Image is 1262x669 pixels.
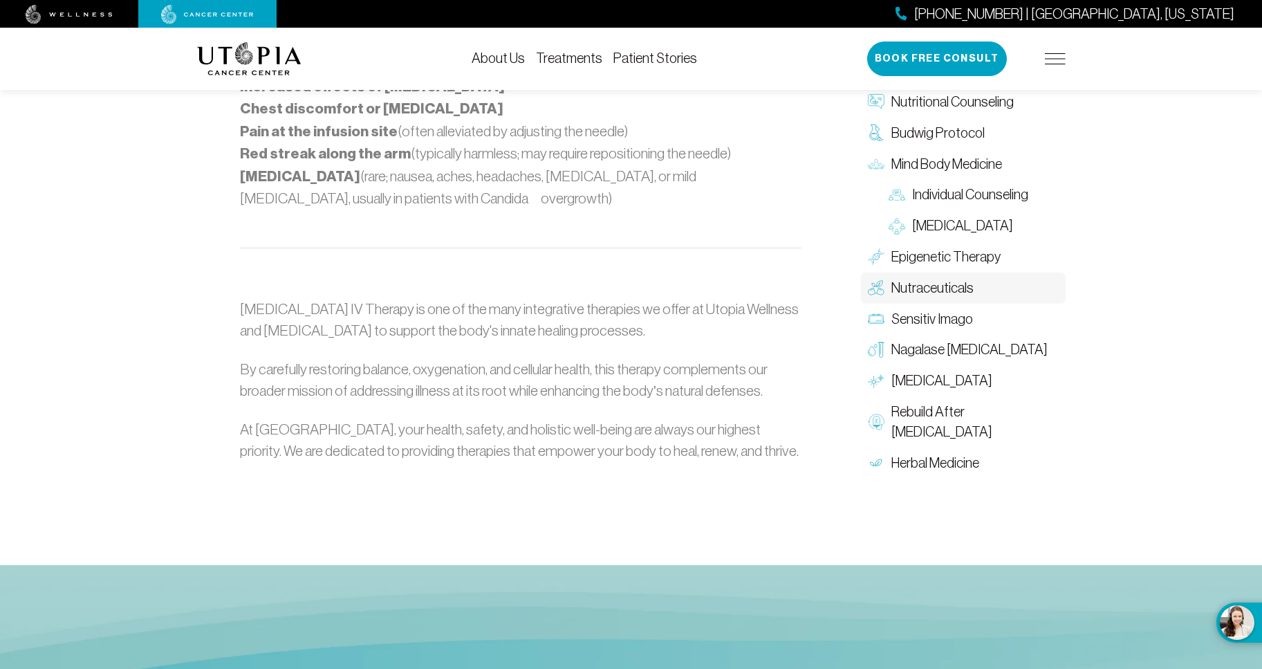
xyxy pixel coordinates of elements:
a: Budwig Protocol [861,118,1066,149]
a: [PHONE_NUMBER] | [GEOGRAPHIC_DATA], [US_STATE] [896,4,1234,24]
a: Individual Counseling [882,180,1066,211]
span: Herbal Medicine [891,453,979,473]
img: logo [197,42,301,75]
a: Nutraceuticals [861,273,1066,304]
img: Individual Counseling [889,187,905,203]
span: Nagalase [MEDICAL_DATA] [891,340,1048,360]
li: (typically harmless; may require repositioning the needle) [240,143,801,165]
span: [MEDICAL_DATA] [912,216,1013,236]
span: Mind Body Medicine [891,154,1002,174]
a: Nagalase [MEDICAL_DATA] [861,335,1066,366]
img: Mind Body Medicine [868,156,884,172]
a: Nutritional Counseling [861,86,1066,118]
span: [PHONE_NUMBER] | [GEOGRAPHIC_DATA], [US_STATE] [914,4,1234,24]
img: Nutraceuticals [868,279,884,296]
span: Rebuild After [MEDICAL_DATA] [891,402,1059,442]
a: Epigenetic Therapy [861,241,1066,273]
a: [MEDICAL_DATA] [882,210,1066,241]
img: Rebuild After Chemo [868,414,884,430]
a: About Us [472,51,525,66]
span: Budwig Protocol [891,123,985,143]
img: Group Therapy [889,218,905,235]
a: Mind Body Medicine [861,149,1066,180]
img: Nagalase Blood Test [868,342,884,358]
span: Nutraceuticals [891,278,974,298]
button: Book Free Consult [867,42,1007,76]
span: Individual Counseling [912,185,1028,205]
p: By carefully restoring balance, oxygenation, and cellular health, this therapy complements our br... [240,358,801,402]
li: (often alleviated by adjusting the needle) [240,120,801,143]
span: Sensitiv Imago [891,309,973,329]
strong: Increased effects of [MEDICAL_DATA] [240,77,505,95]
p: At [GEOGRAPHIC_DATA], your health, safety, and holistic well-being are always our highest priorit... [240,419,801,462]
strong: Pain at the infusion site [240,122,398,140]
img: icon-hamburger [1045,53,1066,64]
a: [MEDICAL_DATA] [861,365,1066,396]
img: wellness [26,5,113,24]
img: Budwig Protocol [868,125,884,141]
a: Treatments [536,51,602,66]
span: Nutritional Counseling [891,92,1014,112]
strong: Chest discomfort or [MEDICAL_DATA] [240,100,503,118]
span: [MEDICAL_DATA] [891,371,992,391]
img: Epigenetic Therapy [868,249,884,266]
strong: Red streak along the arm [240,145,411,163]
p: [MEDICAL_DATA] IV Therapy is one of the many integrative therapies we offer at Utopia Wellness an... [240,298,801,342]
img: Hyperthermia [868,373,884,390]
span: Epigenetic Therapy [891,247,1001,267]
li: (rare; nausea, aches, headaches, [MEDICAL_DATA], or mild [MEDICAL_DATA], usually in patients with... [240,165,801,210]
a: Herbal Medicine [861,448,1066,479]
a: Patient Stories [613,51,697,66]
img: Sensitiv Imago [868,311,884,327]
strong: [MEDICAL_DATA] [240,167,360,185]
img: Herbal Medicine [868,455,884,471]
img: cancer center [161,5,254,24]
a: Rebuild After [MEDICAL_DATA] [861,396,1066,448]
img: Nutritional Counseling [868,94,884,111]
a: Sensitiv Imago [861,304,1066,335]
